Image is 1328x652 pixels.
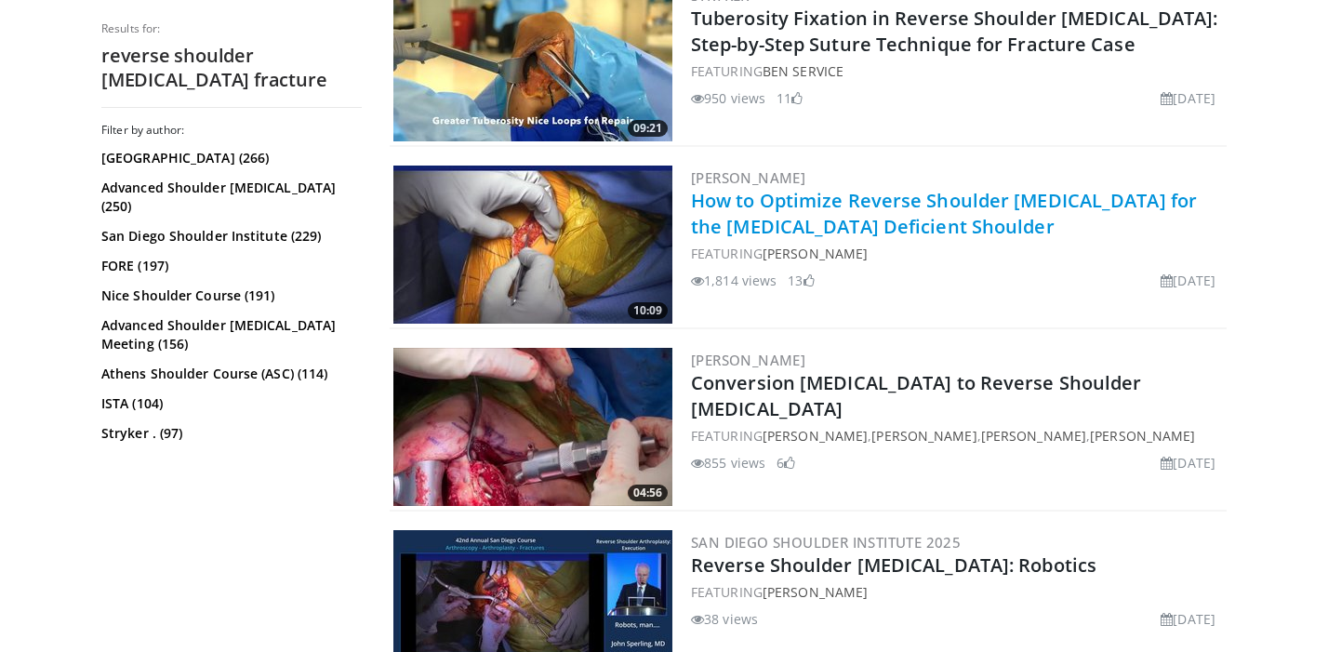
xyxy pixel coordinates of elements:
[763,62,843,80] a: Ben Service
[101,179,357,216] a: Advanced Shoulder [MEDICAL_DATA] (250)
[628,485,668,501] span: 04:56
[691,370,1142,421] a: Conversion [MEDICAL_DATA] to Reverse Shoulder [MEDICAL_DATA]
[1161,88,1215,108] li: [DATE]
[691,609,758,629] li: 38 views
[691,188,1197,239] a: How to Optimize Reverse Shoulder [MEDICAL_DATA] for the [MEDICAL_DATA] Deficient Shoulder
[763,245,868,262] a: [PERSON_NAME]
[101,424,357,443] a: Stryker . (97)
[691,552,1096,578] a: Reverse Shoulder [MEDICAL_DATA]: Robotics
[393,166,672,324] img: d84aa8c7-537e-4bdf-acf1-23c7ca74a4c4.300x170_q85_crop-smart_upscale.jpg
[101,44,362,92] h2: reverse shoulder [MEDICAL_DATA] fracture
[691,244,1223,263] div: FEATURING
[101,394,357,413] a: ISTA (104)
[393,348,672,506] a: 04:56
[101,365,357,383] a: Athens Shoulder Course (ASC) (114)
[101,21,362,36] p: Results for:
[691,271,777,290] li: 1,814 views
[101,149,357,167] a: [GEOGRAPHIC_DATA] (266)
[101,227,357,246] a: San Diego Shoulder Institute (229)
[691,88,765,108] li: 950 views
[777,88,803,108] li: 11
[691,6,1218,57] a: Tuberosity Fixation in Reverse Shoulder [MEDICAL_DATA]: Step-by-Step Suture Technique for Fractur...
[691,61,1223,81] div: FEATURING
[628,302,668,319] span: 10:09
[763,427,868,445] a: [PERSON_NAME]
[101,123,362,138] h3: Filter by author:
[691,453,765,472] li: 855 views
[101,257,357,275] a: FORE (197)
[1161,453,1215,472] li: [DATE]
[691,533,961,552] a: San Diego Shoulder Institute 2025
[1161,609,1215,629] li: [DATE]
[393,166,672,324] a: 10:09
[691,426,1223,446] div: FEATURING , , ,
[788,271,814,290] li: 13
[1090,427,1195,445] a: [PERSON_NAME]
[777,453,795,472] li: 6
[393,348,672,506] img: 9a80d8db-3505-4387-b959-56739587243e.300x170_q85_crop-smart_upscale.jpg
[763,583,868,601] a: [PERSON_NAME]
[101,286,357,305] a: Nice Shoulder Course (191)
[871,427,976,445] a: [PERSON_NAME]
[691,168,805,187] a: [PERSON_NAME]
[101,316,357,353] a: Advanced Shoulder [MEDICAL_DATA] Meeting (156)
[1161,271,1215,290] li: [DATE]
[691,351,805,369] a: [PERSON_NAME]
[628,120,668,137] span: 09:21
[691,582,1223,602] div: FEATURING
[981,427,1086,445] a: [PERSON_NAME]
